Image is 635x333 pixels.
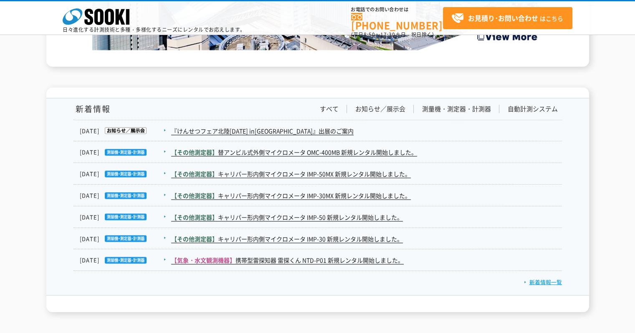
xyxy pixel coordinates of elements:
[355,105,405,113] a: お知らせ／展示会
[73,105,111,113] h1: 新着情報
[468,13,538,23] strong: お見積り･お問い合わせ
[80,255,170,264] dt: [DATE]
[171,213,403,221] a: 【その他測定器】キャリパー形内側マイクロメータ IMP-50 新規レンタル開始しました。
[99,192,147,199] img: 測量機・測定器・計測器
[80,148,170,156] dt: [DATE]
[80,169,170,178] dt: [DATE]
[63,27,245,32] p: 日々進化する計測技術と多種・多様化するニーズにレンタルでお応えします。
[351,13,443,30] a: [PHONE_NUMBER]
[80,191,170,200] dt: [DATE]
[508,105,558,113] a: 自動計測システム
[171,213,218,221] span: 【その他測定器】
[171,169,411,178] a: 【その他測定器】キャリパー形内側マイクロメータ IMP-50MX 新規レンタル開始しました。
[171,255,235,264] span: 【気象・水文観測機器】
[351,7,443,12] span: お電話でのお問い合わせは
[80,213,170,221] dt: [DATE]
[171,234,403,243] a: 【その他測定器】キャリパー形内側マイクロメータ IMP-30 新規レンタル開始しました。
[171,234,218,243] span: 【その他測定器】
[99,213,147,220] img: 測量機・測定器・計測器
[451,12,563,25] span: はこちら
[99,170,147,177] img: 測量機・測定器・計測器
[99,149,147,155] img: 測量機・測定器・計測器
[99,127,147,134] img: お知らせ／展示会
[80,234,170,243] dt: [DATE]
[171,169,218,178] span: 【その他測定器】
[92,41,543,49] a: Create the Future
[171,126,354,135] a: 『けんせつフェア北陸[DATE] in[GEOGRAPHIC_DATA]』出展のご案内
[171,148,218,156] span: 【その他測定器】
[524,278,562,285] a: 新着情報一覧
[80,126,170,135] dt: [DATE]
[320,105,339,113] a: すべて
[171,191,411,200] a: 【その他測定器】キャリパー形内側マイクロメータ IMP-30MX 新規レンタル開始しました。
[99,257,147,263] img: 測量機・測定器・計測器
[380,31,395,38] span: 17:30
[171,148,417,156] a: 【その他測定器】替アンビル式外側マイクロメータ OMC-400MB 新規レンタル開始しました。
[171,191,218,199] span: 【その他測定器】
[99,235,147,242] img: 測量機・測定器・計測器
[351,31,434,38] span: (平日 ～ 土日、祝日除く)
[171,255,404,264] a: 【気象・水文観測機器】携帯型雷探知器 雷探くん NTD-P01 新規レンタル開始しました。
[364,31,375,38] span: 8:50
[422,105,491,113] a: 測量機・測定器・計測器
[443,7,572,29] a: お見積り･お問い合わせはこちら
